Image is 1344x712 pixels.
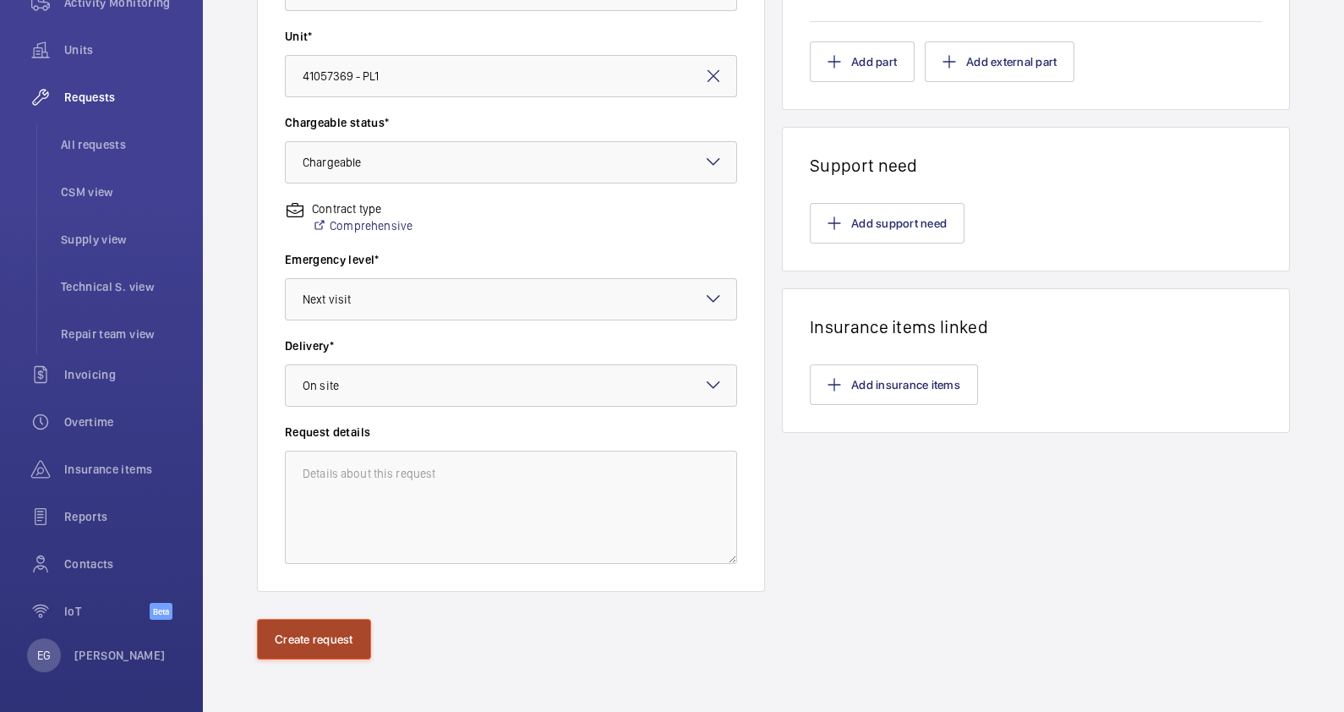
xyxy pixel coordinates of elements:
span: Insurance items [64,461,186,478]
span: All requests [61,136,186,153]
span: Invoicing [64,366,186,383]
span: Repair team view [61,326,186,342]
span: On site [303,379,339,392]
input: Enter unit [285,55,737,97]
h1: Insurance items linked [810,316,1262,337]
span: Chargeable [303,156,361,169]
span: Supply view [61,231,186,248]
span: Units [64,41,186,58]
span: Next visit [303,293,351,306]
button: Add part [810,41,915,82]
label: Delivery* [285,337,737,354]
span: IoT [64,603,150,620]
p: [PERSON_NAME] [74,647,166,664]
span: Requests [64,89,186,106]
label: Chargeable status* [285,114,737,131]
label: Unit* [285,28,737,45]
label: Request details [285,424,737,441]
button: Create request [257,619,371,660]
span: Overtime [64,414,186,430]
p: EG [37,647,51,664]
button: Add external part [925,41,1074,82]
button: Add support need [810,203,964,244]
p: Contract type [312,200,412,217]
button: Add insurance items [810,364,978,405]
span: Contacts [64,556,186,572]
span: Reports [64,508,186,525]
span: Technical S. view [61,278,186,295]
span: CSM view [61,183,186,200]
a: Comprehensive [312,217,412,234]
h1: Support need [810,155,1262,176]
span: Beta [150,603,172,620]
label: Emergency level* [285,251,737,268]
